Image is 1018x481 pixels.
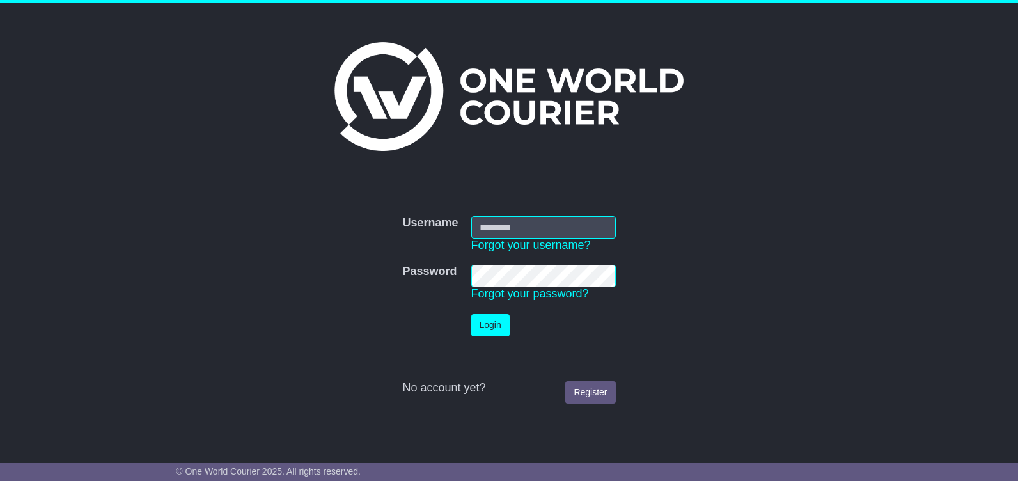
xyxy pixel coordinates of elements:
[402,265,457,279] label: Password
[176,466,361,477] span: © One World Courier 2025. All rights reserved.
[471,314,510,336] button: Login
[402,381,615,395] div: No account yet?
[471,287,589,300] a: Forgot your password?
[402,216,458,230] label: Username
[334,42,684,151] img: One World
[471,239,591,251] a: Forgot your username?
[565,381,615,404] a: Register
